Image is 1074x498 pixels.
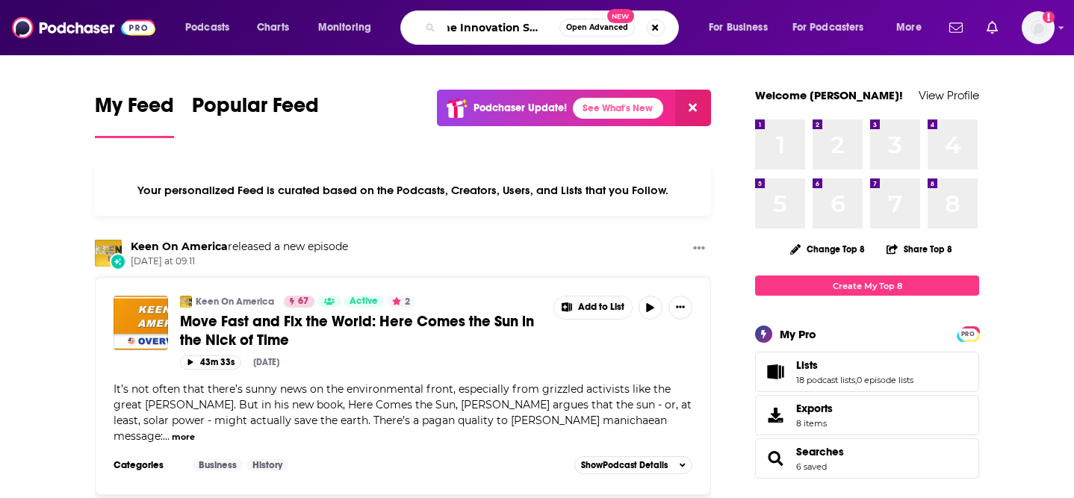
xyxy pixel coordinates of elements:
[298,294,308,309] span: 67
[981,15,1004,40] a: Show notifications dropdown
[308,16,391,40] button: open menu
[253,357,279,367] div: [DATE]
[896,17,922,38] span: More
[318,17,371,38] span: Monitoring
[12,13,155,42] img: Podchaser - Follow, Share and Rate Podcasts
[1022,11,1055,44] span: Logged in as megcassidy
[172,431,195,443] button: more
[796,445,844,458] a: Searches
[959,329,977,340] span: PRO
[886,16,940,40] button: open menu
[796,461,827,472] a: 6 saved
[796,375,855,385] a: 18 podcast lists
[796,358,913,372] a: Lists
[192,93,319,127] span: Popular Feed
[131,255,348,268] span: [DATE] at 09:11
[792,17,864,38] span: For Podcasters
[114,296,168,350] img: Move Fast and Fix the World: Here Comes the Sun in the Nick of Time
[781,240,874,258] button: Change Top 8
[919,88,979,102] a: View Profile
[578,302,624,313] span: Add to List
[95,240,122,267] img: Keen On America
[943,15,969,40] a: Show notifications dropdown
[1043,11,1055,23] svg: Add a profile image
[350,294,378,309] span: Active
[755,88,903,102] a: Welcome [PERSON_NAME]!
[554,296,632,319] button: Show More Button
[1022,11,1055,44] button: Show profile menu
[855,375,857,385] span: ,
[1022,11,1055,44] img: User Profile
[687,240,711,258] button: Show More Button
[180,312,543,349] a: Move Fast and Fix the World: Here Comes the Sun in the Nick of Time
[180,312,534,349] span: Move Fast and Fix the World: Here Comes the Sun in the Nick of Time
[857,375,913,385] a: 0 episode lists
[760,448,790,469] a: Searches
[95,93,174,127] span: My Feed
[755,438,979,479] span: Searches
[388,296,415,308] button: 2
[886,234,953,264] button: Share Top 8
[344,296,384,308] a: Active
[110,253,126,270] div: New Episode
[566,24,628,31] span: Open Advanced
[698,16,786,40] button: open menu
[163,429,170,443] span: ...
[196,296,274,308] a: Keen On America
[796,402,833,415] span: Exports
[247,16,298,40] a: Charts
[192,93,319,138] a: Popular Feed
[131,240,348,254] h3: released a new episode
[709,17,768,38] span: For Business
[175,16,249,40] button: open menu
[95,93,174,138] a: My Feed
[783,16,886,40] button: open menu
[415,10,693,45] div: Search podcasts, credits, & more...
[755,352,979,392] span: Lists
[95,165,711,216] div: Your personalized Feed is curated based on the Podcasts, Creators, Users, and Lists that you Follow.
[114,459,181,471] h3: Categories
[760,361,790,382] a: Lists
[246,459,288,471] a: History
[607,9,634,23] span: New
[755,395,979,435] a: Exports
[193,459,243,471] a: Business
[959,328,977,339] a: PRO
[780,327,816,341] div: My Pro
[114,382,692,443] span: It’s not often that there’s sunny news on the environmental front, especially from grizzled activ...
[284,296,314,308] a: 67
[441,16,559,40] input: Search podcasts, credits, & more...
[180,355,241,370] button: 43m 33s
[185,17,229,38] span: Podcasts
[796,418,833,429] span: 8 items
[559,19,635,37] button: Open AdvancedNew
[755,276,979,296] a: Create My Top 8
[796,358,818,372] span: Lists
[474,102,567,114] p: Podchaser Update!
[180,296,192,308] img: Keen On America
[257,17,289,38] span: Charts
[574,456,692,474] button: ShowPodcast Details
[573,98,663,119] a: See What's New
[581,460,668,470] span: Show Podcast Details
[131,240,228,253] a: Keen On America
[668,296,692,320] button: Show More Button
[760,405,790,426] span: Exports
